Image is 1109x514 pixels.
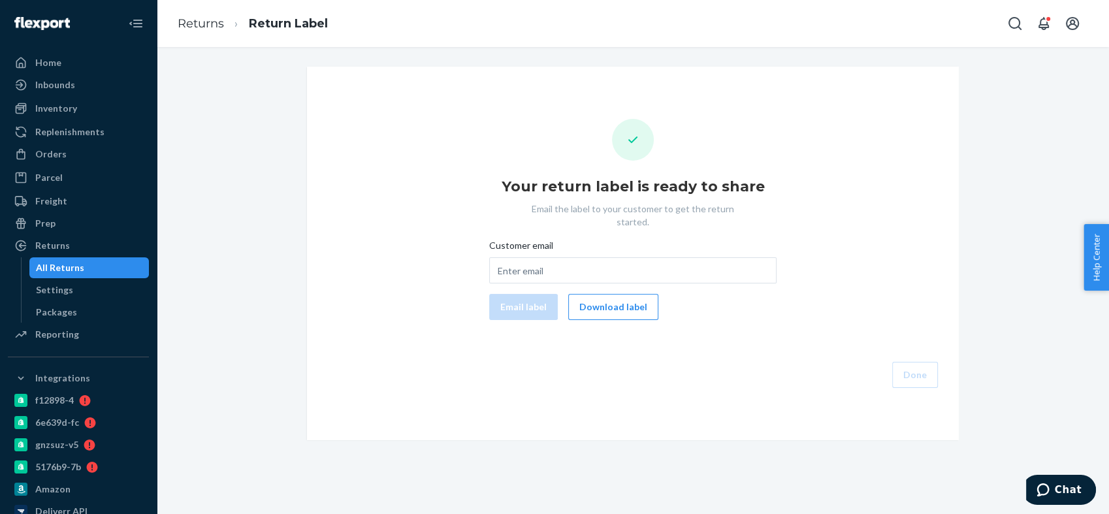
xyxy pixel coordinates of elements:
a: Reporting [8,324,149,345]
a: Inventory [8,98,149,119]
button: Download label [568,294,658,320]
button: Email label [489,294,558,320]
div: Settings [36,283,73,297]
button: Done [892,362,938,388]
div: Inventory [35,102,77,115]
iframe: Opens a widget where you can chat to one of our agents [1026,475,1096,507]
div: All Returns [36,261,84,274]
div: Amazon [35,483,71,496]
div: f12898-4 [35,394,74,407]
input: Customer email [489,257,777,283]
button: Open notifications [1031,10,1057,37]
button: Open account menu [1059,10,1085,37]
ol: breadcrumbs [167,5,338,43]
div: Prep [35,217,56,230]
a: Return Label [249,16,328,31]
div: Packages [36,306,77,319]
div: Inbounds [35,78,75,91]
a: Inbounds [8,74,149,95]
a: 5176b9-7b [8,457,149,477]
a: Packages [29,302,150,323]
h1: Your return label is ready to share [502,176,765,197]
a: Settings [29,280,150,300]
button: Help Center [1084,224,1109,291]
button: Open Search Box [1002,10,1028,37]
div: Parcel [35,171,63,184]
div: Orders [35,148,67,161]
div: Returns [35,239,70,252]
a: All Returns [29,257,150,278]
div: Freight [35,195,67,208]
div: Integrations [35,372,90,385]
div: 5176b9-7b [35,460,81,474]
a: f12898-4 [8,390,149,411]
div: gnzsuz-v5 [35,438,78,451]
div: Home [35,56,61,69]
a: gnzsuz-v5 [8,434,149,455]
div: Replenishments [35,125,104,138]
a: Returns [8,235,149,256]
img: Flexport logo [14,17,70,30]
a: Parcel [8,167,149,188]
button: Integrations [8,368,149,389]
span: Customer email [489,239,553,257]
a: 6e639d-fc [8,412,149,433]
a: Returns [178,16,224,31]
a: Orders [8,144,149,165]
button: Close Navigation [123,10,149,37]
a: Freight [8,191,149,212]
a: Amazon [8,479,149,500]
a: Prep [8,213,149,234]
a: Home [8,52,149,73]
div: 6e639d-fc [35,416,79,429]
p: Email the label to your customer to get the return started. [519,202,747,229]
div: Reporting [35,328,79,341]
a: Replenishments [8,121,149,142]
